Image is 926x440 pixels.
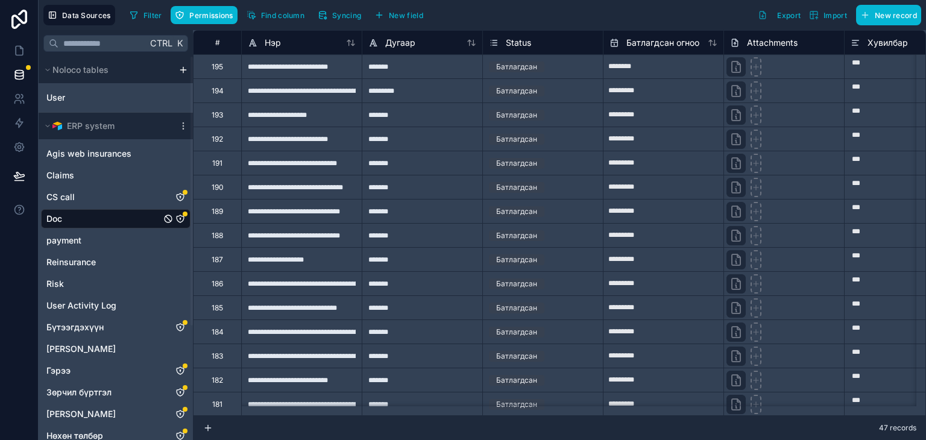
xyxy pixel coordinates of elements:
[171,6,237,24] button: Permissions
[41,166,191,185] div: Claims
[332,11,361,20] span: Syncing
[171,6,242,24] a: Permissions
[41,88,191,107] div: User
[46,300,161,312] a: User Activity Log
[496,230,537,241] div: Батлагдсан
[41,296,191,315] div: User Activity Log
[52,121,62,131] img: Airtable Logo
[62,11,111,20] span: Data Sources
[46,386,112,398] span: Зөрчил бүртгэл
[754,5,805,25] button: Export
[261,11,304,20] span: Find column
[143,11,162,20] span: Filter
[41,61,174,78] button: Noloco tables
[46,300,116,312] span: User Activity Log
[46,343,116,355] span: [PERSON_NAME]
[52,64,109,76] span: Noloco tables
[46,234,161,247] a: payment
[212,279,223,289] div: 186
[747,37,798,49] span: Attachments
[851,5,921,25] a: New record
[212,62,223,72] div: 195
[496,351,537,362] div: Батлагдсан
[46,191,161,203] a: CS call
[125,6,166,24] button: Filter
[43,5,115,25] button: Data Sources
[212,86,224,96] div: 194
[46,213,161,225] a: Doc
[41,339,191,359] div: Гадагшаа хандалт
[46,278,161,290] a: Risk
[46,213,62,225] span: Doc
[67,120,115,132] span: ERP system
[41,253,191,272] div: Reinsurance
[46,365,161,377] a: Гэрээ
[370,6,427,24] button: New field
[868,37,908,49] span: Хувилбар
[496,327,537,338] div: Батлагдсан
[496,134,537,145] div: Батлагдсан
[46,321,161,333] a: Бүтээгдэхүүн
[212,303,223,313] div: 185
[496,375,537,386] div: Батлагдсан
[46,256,161,268] a: Reinsurance
[212,231,223,240] div: 188
[777,11,801,20] span: Export
[496,399,537,410] div: Батлагдсан
[506,37,531,49] span: Status
[385,37,415,49] span: Дугаар
[46,408,161,420] a: [PERSON_NAME]
[46,365,71,377] span: Гэрээ
[41,404,191,424] div: Зүйлийн дэлгэрэнгүй
[212,376,223,385] div: 182
[313,6,365,24] button: Syncing
[41,318,191,337] div: Бүтээгдэхүүн
[496,278,537,289] div: Батлагдсан
[879,423,916,433] span: 47 records
[313,6,370,24] a: Syncing
[212,400,222,409] div: 181
[203,38,232,47] div: #
[41,118,174,134] button: Airtable LogoERP system
[41,187,191,207] div: CS call
[212,351,223,361] div: 183
[46,386,161,398] a: Зөрчил бүртгэл
[46,321,104,333] span: Бүтээгдэхүүн
[856,5,921,25] button: New record
[626,37,699,49] span: Батлагдсан огноо
[46,278,64,290] span: Risk
[212,255,223,265] div: 187
[46,191,75,203] span: CS call
[46,408,116,420] span: [PERSON_NAME]
[212,110,223,120] div: 193
[496,254,537,265] div: Батлагдсан
[46,169,161,181] a: Claims
[175,39,184,48] span: K
[212,327,224,337] div: 184
[46,256,96,268] span: Reinsurance
[149,36,174,51] span: Ctrl
[496,61,537,72] div: Батлагдсан
[46,92,149,104] a: User
[496,206,537,217] div: Батлагдсан
[496,182,537,193] div: Батлагдсан
[496,158,537,169] div: Батлагдсан
[46,92,65,104] span: User
[212,159,222,168] div: 191
[41,231,191,250] div: payment
[212,134,223,144] div: 192
[41,274,191,294] div: Risk
[389,11,423,20] span: New field
[496,303,537,313] div: Батлагдсан
[46,234,81,247] span: payment
[212,183,224,192] div: 190
[41,209,191,228] div: Doc
[242,6,309,24] button: Find column
[805,5,851,25] button: Import
[189,11,233,20] span: Permissions
[875,11,917,20] span: New record
[41,361,191,380] div: Гэрээ
[496,86,537,96] div: Батлагдсан
[46,148,161,160] a: Agis web insurances
[212,207,223,216] div: 189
